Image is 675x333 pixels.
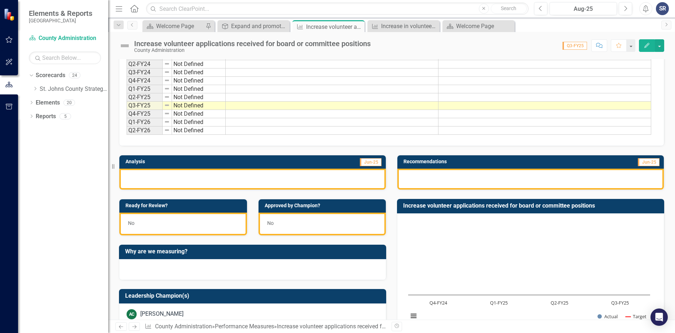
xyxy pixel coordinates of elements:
[656,2,669,15] button: SR
[409,311,419,321] button: View chart menu, Chart
[156,22,204,31] div: Welcome Page
[164,94,170,100] img: 8DAGhfEEPCf229AAAAAElFTkSuQmCC
[267,220,274,226] span: No
[134,48,371,53] div: County Administration
[127,110,163,118] td: Q4-FY25
[59,113,71,119] div: 5
[219,22,288,31] a: Expand and promote volunteer opportunities to enhance citizen participation in County programs an...
[164,69,170,75] img: 8DAGhfEEPCf229AAAAAElFTkSuQmCC
[172,118,226,126] td: Not Defined
[164,61,170,67] img: 8DAGhfEEPCf229AAAAAElFTkSuQmCC
[403,203,661,209] h3: Increase volunteer applications received for board or committee positions
[164,86,170,92] img: 8DAGhfEEPCf229AAAAAElFTkSuQmCC
[127,68,163,77] td: Q3-FY24
[550,2,617,15] button: Aug-25
[172,68,226,77] td: Not Defined
[155,323,212,330] a: County Administration
[215,323,274,330] a: Performance Measures
[127,102,163,110] td: Q3-FY25
[125,293,383,299] h3: Leadership Champion(s)
[127,126,163,135] td: Q2-FY26
[127,309,137,319] div: AC
[501,5,516,11] span: Search
[127,118,163,126] td: Q1-FY26
[381,22,438,31] div: Increase in volunteer rates for boards and committees
[456,22,513,31] div: Welcome Page
[125,248,383,255] h3: Why are we measuring?
[403,159,573,164] h3: Recommendations
[172,102,226,110] td: Not Defined
[164,102,170,108] img: 8DAGhfEEPCf229AAAAAElFTkSuQmCC
[172,85,226,93] td: Not Defined
[36,71,65,80] a: Scorecards
[429,299,447,306] text: Q4-FY24
[562,42,587,50] span: Q3-FY25
[490,299,508,306] text: Q1-FY25
[29,34,101,43] a: County Administration
[231,22,288,31] div: Expand and promote volunteer opportunities to enhance citizen participation in County programs an...
[405,219,654,327] svg: Interactive chart
[277,323,463,330] div: Increase volunteer applications received for board or committee positions
[146,3,529,15] input: Search ClearPoint...
[444,22,513,31] a: Welcome Page
[127,77,163,85] td: Q4-FY24
[40,85,108,93] a: St. Johns County Strategic Plan
[140,310,184,318] div: [PERSON_NAME]
[552,5,614,13] div: Aug-25
[172,77,226,85] td: Not Defined
[127,60,163,68] td: Q2-FY24
[134,40,371,48] div: Increase volunteer applications received for board or committee positions
[127,93,163,102] td: Q2-FY25
[125,203,243,208] h3: Ready for Review?
[638,158,659,166] span: Jun-25
[369,22,438,31] a: Increase in volunteer rates for boards and committees
[128,220,134,226] span: No
[63,99,75,106] div: 20
[125,159,245,164] h3: Analysis
[611,299,629,306] text: Q3-FY25
[164,119,170,125] img: 8DAGhfEEPCf229AAAAAElFTkSuQmCC
[491,4,527,14] button: Search
[145,323,386,331] div: » »
[144,22,204,31] a: Welcome Page
[4,8,16,21] img: ClearPoint Strategy
[119,40,131,52] img: Not Defined
[29,9,92,18] span: Elements & Reports
[127,85,163,93] td: Q1-FY25
[29,18,92,23] small: [GEOGRAPHIC_DATA]
[306,22,363,31] div: Increase volunteer applications received for board or committee positions
[172,126,226,135] td: Not Defined
[69,72,80,79] div: 24
[164,77,170,83] img: 8DAGhfEEPCf229AAAAAElFTkSuQmCC
[551,299,568,306] text: Q2-FY25
[597,313,618,320] button: Show Actual
[36,99,60,107] a: Elements
[172,110,226,118] td: Not Defined
[164,111,170,116] img: 8DAGhfEEPCf229AAAAAElFTkSuQmCC
[360,158,381,166] span: Jun-25
[164,127,170,133] img: 8DAGhfEEPCf229AAAAAElFTkSuQmCC
[650,308,668,326] div: Open Intercom Messenger
[626,313,647,320] button: Show Target
[265,203,383,208] h3: Approved by Champion?
[29,52,101,64] input: Search Below...
[405,219,657,327] div: Chart. Highcharts interactive chart.
[172,60,226,68] td: Not Defined
[36,112,56,121] a: Reports
[172,93,226,102] td: Not Defined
